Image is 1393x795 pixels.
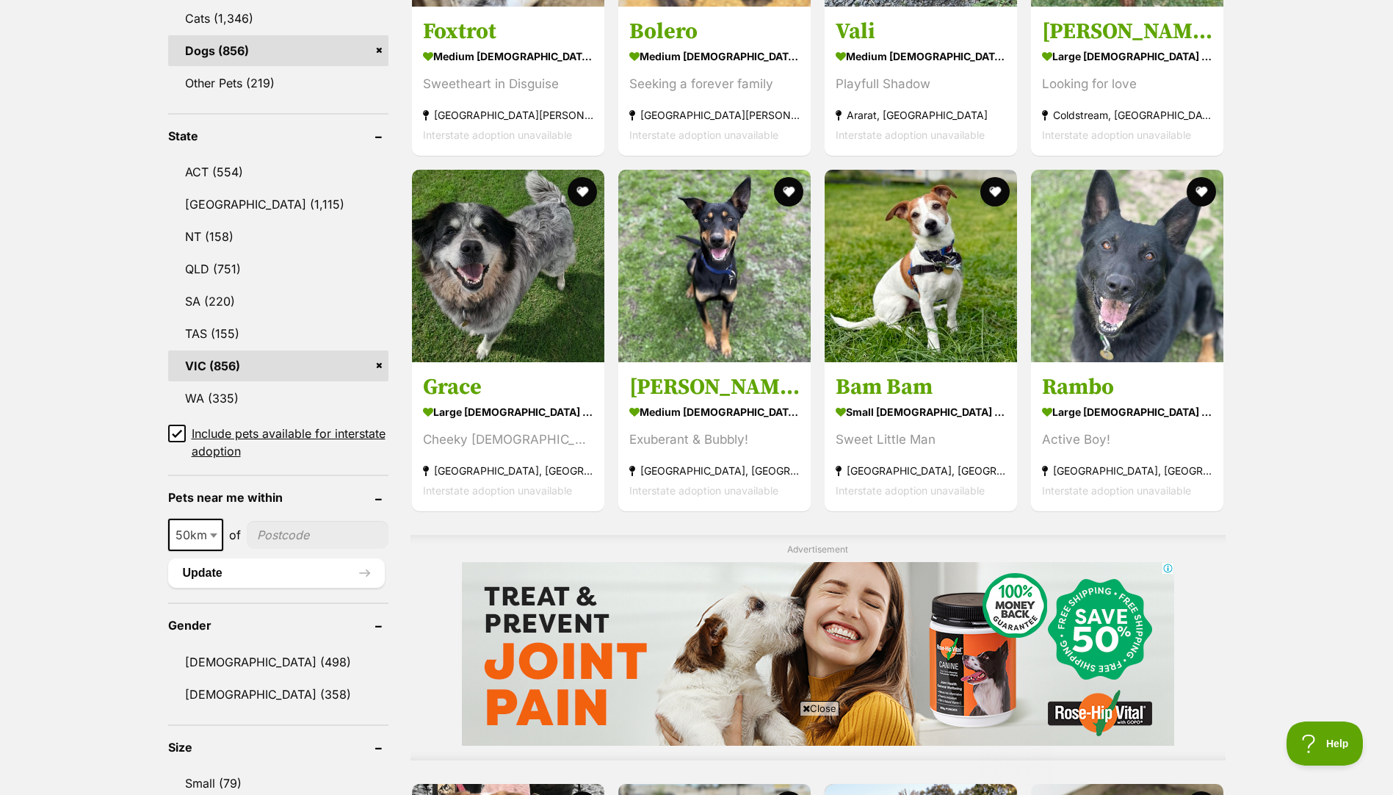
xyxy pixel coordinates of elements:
a: SA (220) [168,286,388,317]
span: Interstate adoption unavailable [423,484,572,497]
strong: medium [DEMOGRAPHIC_DATA] Dog [423,46,593,67]
h3: Vali [836,18,1006,46]
strong: Coldstream, [GEOGRAPHIC_DATA] [1042,105,1212,125]
a: TAS (155) [168,318,388,349]
div: Sweetheart in Disguise [423,74,593,94]
a: Bam Bam small [DEMOGRAPHIC_DATA] Dog Sweet Little Man [GEOGRAPHIC_DATA], [GEOGRAPHIC_DATA] Inters... [825,362,1017,511]
iframe: Advertisement [341,722,1053,788]
strong: large [DEMOGRAPHIC_DATA] Dog [1042,46,1212,67]
strong: [GEOGRAPHIC_DATA], [GEOGRAPHIC_DATA] [1042,461,1212,481]
span: Include pets available for interstate adoption [192,425,388,460]
h3: Rambo [1042,373,1212,401]
h3: Grace [423,373,593,401]
div: Seeking a forever family [629,74,800,94]
img: Roy - Australian Kelpie Dog [618,170,811,362]
div: Looking for love [1042,74,1212,94]
div: Playfull Shadow [836,74,1006,94]
strong: [GEOGRAPHIC_DATA], [GEOGRAPHIC_DATA] [423,461,593,481]
span: Interstate adoption unavailable [629,129,778,141]
a: Bolero medium [DEMOGRAPHIC_DATA] Dog Seeking a forever family [GEOGRAPHIC_DATA][PERSON_NAME][GEOG... [618,7,811,156]
div: Exuberant & Bubbly! [629,430,800,450]
div: Advertisement [410,535,1226,760]
a: Rambo large [DEMOGRAPHIC_DATA] Dog Active Boy! [GEOGRAPHIC_DATA], [GEOGRAPHIC_DATA] Interstate ad... [1031,362,1223,511]
span: 50km [170,525,222,545]
button: favourite [980,177,1010,206]
a: Foxtrot medium [DEMOGRAPHIC_DATA] Dog Sweetheart in Disguise [GEOGRAPHIC_DATA][PERSON_NAME][GEOGR... [412,7,604,156]
div: Cheeky [DEMOGRAPHIC_DATA]! [423,430,593,450]
img: Grace - Pyrenean Mountain Dog x Maremma Sheepdog [412,170,604,362]
span: of [229,526,241,544]
span: Close [800,701,839,716]
a: Dogs (856) [168,35,388,66]
span: Interstate adoption unavailable [629,484,778,497]
strong: [GEOGRAPHIC_DATA][PERSON_NAME][GEOGRAPHIC_DATA] [629,105,800,125]
a: QLD (751) [168,253,388,284]
a: NT (158) [168,221,388,252]
a: Other Pets (219) [168,68,388,98]
input: postcode [247,521,388,549]
strong: Ararat, [GEOGRAPHIC_DATA] [836,105,1006,125]
a: Vali medium [DEMOGRAPHIC_DATA] Dog Playfull Shadow Ararat, [GEOGRAPHIC_DATA] Interstate adoption ... [825,7,1017,156]
span: Interstate adoption unavailable [423,129,572,141]
strong: medium [DEMOGRAPHIC_DATA] Dog [629,401,800,422]
h3: Foxtrot [423,18,593,46]
h3: Bam Bam [836,373,1006,401]
a: Grace large [DEMOGRAPHIC_DATA] Dog Cheeky [DEMOGRAPHIC_DATA]! [GEOGRAPHIC_DATA], [GEOGRAPHIC_DATA... [412,362,604,511]
strong: medium [DEMOGRAPHIC_DATA] Dog [629,46,800,67]
button: favourite [1187,177,1217,206]
a: VIC (856) [168,350,388,381]
strong: [GEOGRAPHIC_DATA], [GEOGRAPHIC_DATA] [836,461,1006,481]
img: Bam Bam - Jack Russell Terrier Dog [825,170,1017,362]
strong: large [DEMOGRAPHIC_DATA] Dog [423,401,593,422]
span: 50km [168,519,223,551]
img: Rambo - German Shepherd Dog [1031,170,1223,362]
a: Include pets available for interstate adoption [168,425,388,460]
span: Interstate adoption unavailable [1042,129,1191,141]
a: [GEOGRAPHIC_DATA] (1,115) [168,189,388,220]
h3: [PERSON_NAME] [1042,18,1212,46]
div: Active Boy! [1042,430,1212,450]
header: Gender [168,619,388,632]
header: State [168,129,388,143]
span: Interstate adoption unavailable [836,484,985,497]
button: Update [168,558,385,588]
strong: medium [DEMOGRAPHIC_DATA] Dog [836,46,1006,67]
a: WA (335) [168,383,388,414]
a: [DEMOGRAPHIC_DATA] (358) [168,679,388,710]
header: Size [168,741,388,754]
a: ACT (554) [168,157,388,187]
a: [PERSON_NAME] large [DEMOGRAPHIC_DATA] Dog Looking for love Coldstream, [GEOGRAPHIC_DATA] Interst... [1031,7,1223,156]
iframe: Help Scout Beacon - Open [1287,722,1364,766]
a: [DEMOGRAPHIC_DATA] (498) [168,647,388,677]
strong: large [DEMOGRAPHIC_DATA] Dog [1042,401,1212,422]
button: favourite [568,177,597,206]
strong: [GEOGRAPHIC_DATA], [GEOGRAPHIC_DATA] [629,461,800,481]
span: Interstate adoption unavailable [1042,484,1191,497]
span: Interstate adoption unavailable [836,129,985,141]
h3: [PERSON_NAME] [629,373,800,401]
strong: small [DEMOGRAPHIC_DATA] Dog [836,401,1006,422]
a: [PERSON_NAME] medium [DEMOGRAPHIC_DATA] Dog Exuberant & Bubbly! [GEOGRAPHIC_DATA], [GEOGRAPHIC_DA... [618,362,811,511]
iframe: Advertisement [462,562,1174,746]
button: favourite [774,177,803,206]
a: Cats (1,346) [168,3,388,34]
header: Pets near me within [168,491,388,504]
div: Sweet Little Man [836,430,1006,450]
strong: [GEOGRAPHIC_DATA][PERSON_NAME][GEOGRAPHIC_DATA] [423,105,593,125]
h3: Bolero [629,18,800,46]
